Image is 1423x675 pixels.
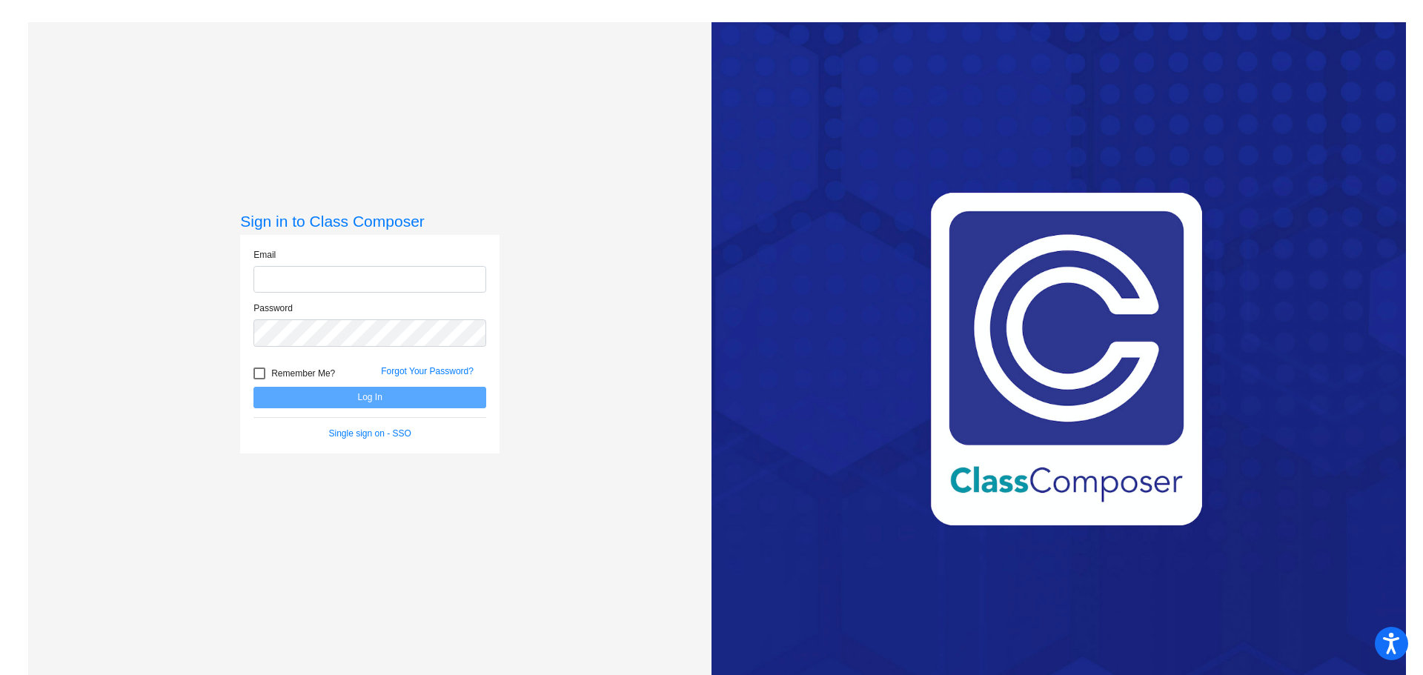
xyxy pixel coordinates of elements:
a: Forgot Your Password? [381,366,474,376]
button: Log In [253,387,486,408]
h3: Sign in to Class Composer [240,212,500,230]
label: Email [253,248,276,262]
span: Remember Me? [271,365,335,382]
label: Password [253,302,293,315]
a: Single sign on - SSO [329,428,411,439]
